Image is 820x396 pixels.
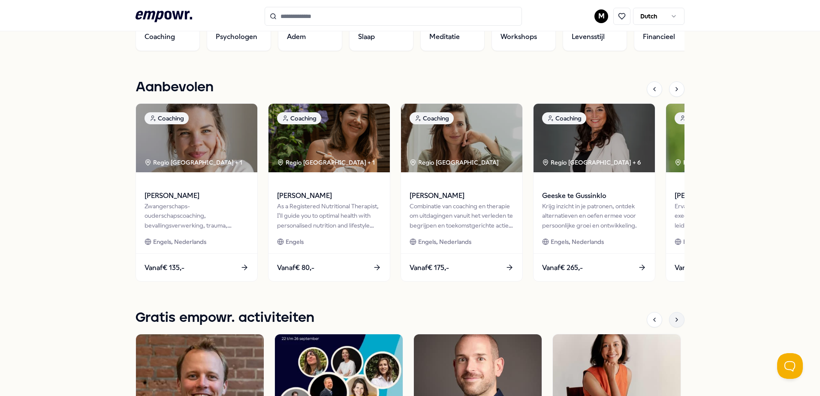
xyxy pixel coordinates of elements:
[277,112,321,124] div: Coaching
[500,21,547,42] span: Training & Workshops
[410,262,449,273] span: Vanaf € 175,-
[216,32,257,42] span: Psychologen
[410,112,454,124] div: Coaching
[277,158,375,167] div: Regio [GEOGRAPHIC_DATA] + 1
[277,201,381,230] div: As a Registered Nutritional Therapist, I'll guide you to optimal health with personalised nutriti...
[136,77,214,98] h1: Aanbevolen
[145,190,249,201] span: [PERSON_NAME]
[268,104,390,172] img: package image
[572,21,618,42] span: Voeding & Levensstijl
[136,103,258,282] a: package imageCoachingRegio [GEOGRAPHIC_DATA] + 1[PERSON_NAME]Zwangerschaps- ouderschapscoaching, ...
[666,104,787,172] img: package image
[594,9,608,23] button: M
[410,158,500,167] div: Regio [GEOGRAPHIC_DATA]
[675,262,715,273] span: Vanaf € 210,-
[643,32,675,42] span: Financieel
[286,237,304,246] span: Engels
[666,103,788,282] a: package imageCoachingRegio [GEOGRAPHIC_DATA] + 2[PERSON_NAME]Ervaren top coach gespecialiseerd in...
[145,32,175,42] span: Coaching
[675,158,773,167] div: Regio [GEOGRAPHIC_DATA] + 2
[675,112,719,124] div: Coaching
[542,201,646,230] div: Krijg inzicht in je patronen, ontdek alternatieven en oefen ermee voor persoonlijke groei en ontw...
[777,353,803,379] iframe: Help Scout Beacon - Open
[287,32,306,42] span: Adem
[542,112,586,124] div: Coaching
[401,103,523,282] a: package imageCoachingRegio [GEOGRAPHIC_DATA] [PERSON_NAME]Combinatie van coaching en therapie om ...
[533,103,655,282] a: package imageCoachingRegio [GEOGRAPHIC_DATA] + 6Geeske te GussinkloKrijg inzicht in je patronen, ...
[268,103,390,282] a: package imageCoachingRegio [GEOGRAPHIC_DATA] + 1[PERSON_NAME]As a Registered Nutritional Therapis...
[683,237,736,246] span: Engels, Nederlands
[145,112,189,124] div: Coaching
[136,104,257,172] img: package image
[410,201,514,230] div: Combinatie van coaching en therapie om uitdagingen vanuit het verleden te begrijpen en toekomstge...
[418,237,471,246] span: Engels, Nederlands
[542,262,583,273] span: Vanaf € 265,-
[429,21,476,42] span: Mindfulness & Meditatie
[675,201,779,230] div: Ervaren top coach gespecialiseerd in executive-, carrière- en leiderschapscoaching, die professio...
[277,262,314,273] span: Vanaf € 80,-
[410,190,514,201] span: [PERSON_NAME]
[551,237,604,246] span: Engels, Nederlands
[675,190,779,201] span: [PERSON_NAME]
[153,237,206,246] span: Engels, Nederlands
[136,307,314,329] h1: Gratis empowr. activiteiten
[265,7,522,26] input: Search for products, categories or subcategories
[145,262,184,273] span: Vanaf € 135,-
[145,158,242,167] div: Regio [GEOGRAPHIC_DATA] + 1
[534,104,655,172] img: package image
[277,190,381,201] span: [PERSON_NAME]
[401,104,522,172] img: package image
[542,158,641,167] div: Regio [GEOGRAPHIC_DATA] + 6
[542,190,646,201] span: Geeske te Gussinklo
[145,201,249,230] div: Zwangerschaps- ouderschapscoaching, bevallingsverwerking, trauma, (prik)angst & stresscoaching.
[358,32,375,42] span: Slaap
